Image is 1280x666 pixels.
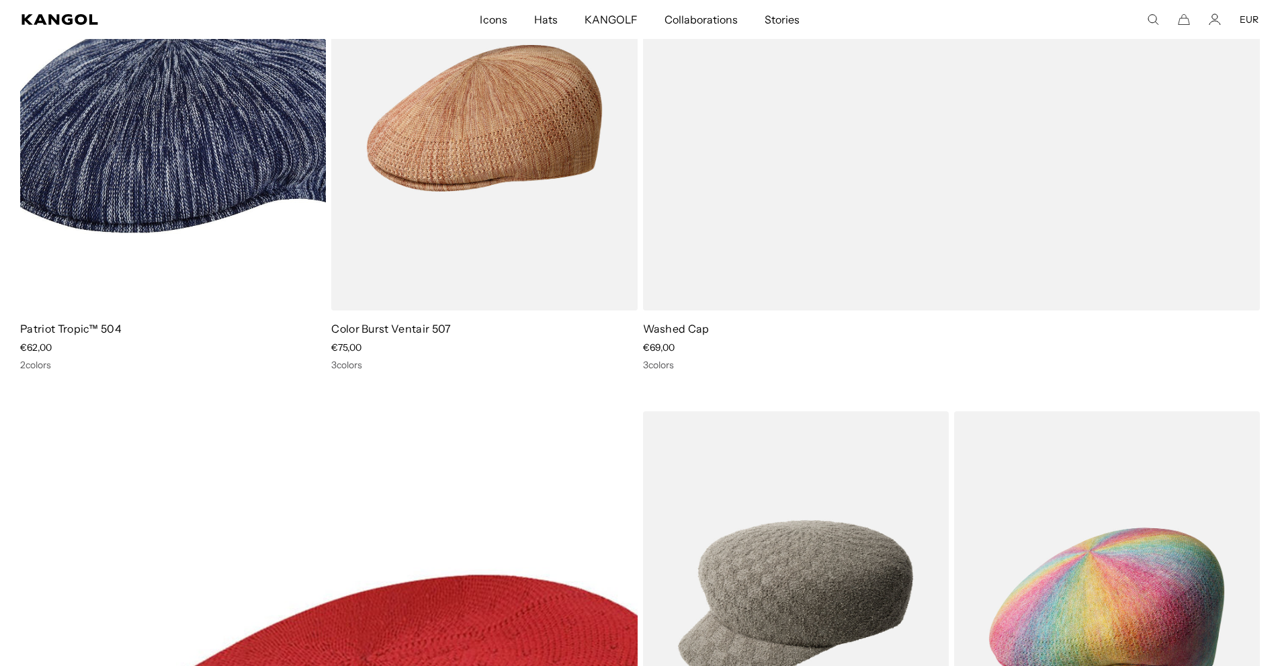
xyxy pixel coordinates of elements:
[1209,13,1221,26] a: Account
[20,341,52,353] span: €62,00
[643,341,675,353] span: €69,00
[331,341,361,353] span: €75,00
[331,359,637,371] div: 3 colors
[20,359,326,371] div: 2 colors
[331,322,451,335] a: Color Burst Ventair 507
[22,14,318,25] a: Kangol
[20,322,122,335] a: Patriot Tropic™ 504
[1178,13,1190,26] button: Cart
[1240,13,1258,26] button: EUR
[1147,13,1159,26] summary: Search here
[643,322,710,335] a: Washed Cap
[643,359,1261,371] div: 3 colors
